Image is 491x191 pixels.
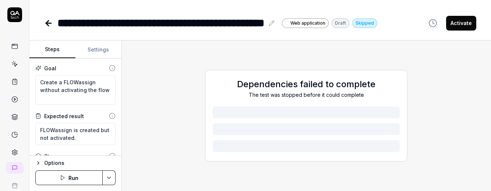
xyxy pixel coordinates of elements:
[44,152,59,160] div: Steps
[44,64,56,72] div: Goal
[213,78,400,91] h2: Dependencies failed to complete
[29,41,75,59] button: Steps
[35,170,103,185] button: Run
[75,41,121,59] button: Settings
[290,20,325,26] span: Web application
[35,159,116,167] button: Options
[3,177,26,188] a: Book a call with us
[44,112,84,120] div: Expected result
[446,16,476,31] button: Activate
[44,159,116,167] div: Options
[424,16,442,31] button: View version history
[332,18,349,28] div: Draft
[352,18,377,28] div: Skipped
[6,162,24,174] a: New conversation
[213,91,400,99] div: The test was stopped before it could complete
[282,18,329,28] a: Web application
